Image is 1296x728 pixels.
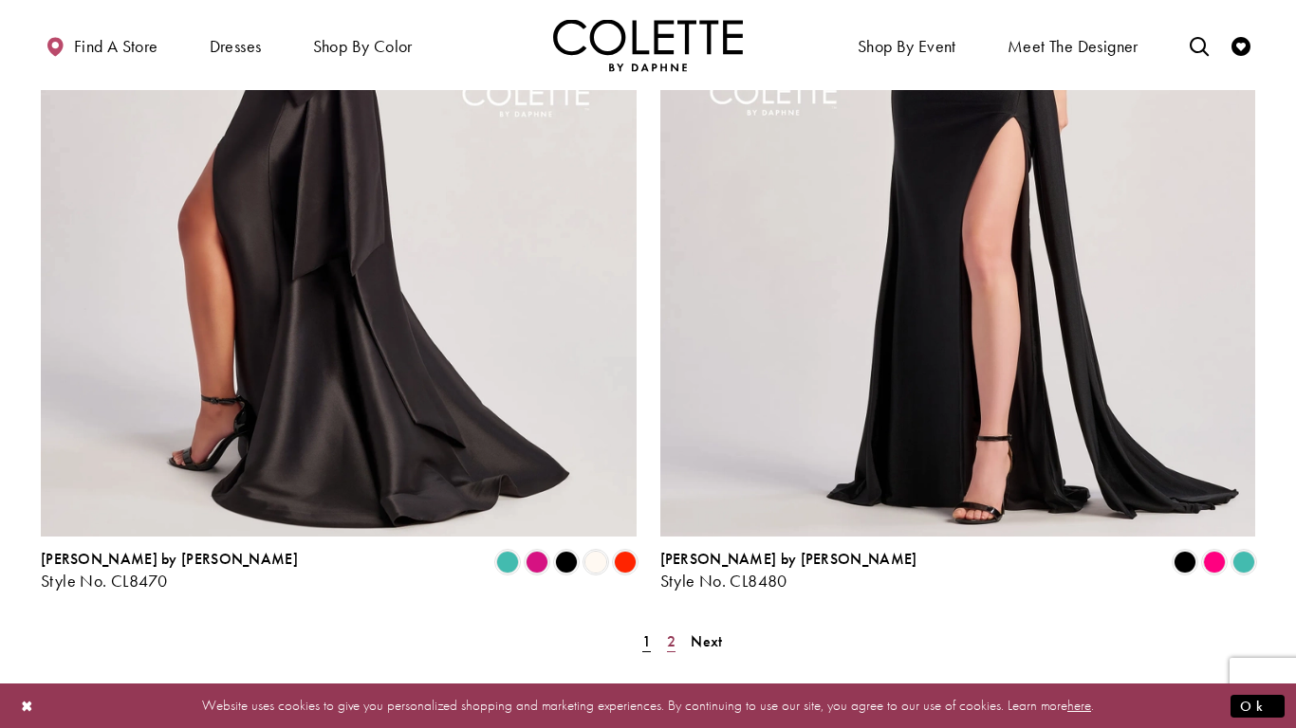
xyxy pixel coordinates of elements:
[1008,37,1139,56] span: Meet the designer
[313,37,413,56] span: Shop by color
[1003,19,1143,71] a: Meet the designer
[853,19,961,71] span: Shop By Event
[553,19,743,71] img: Colette by Daphne
[637,628,657,655] span: Current Page
[1231,694,1285,718] button: Submit Dialog
[205,19,267,71] span: Dresses
[858,37,956,56] span: Shop By Event
[41,19,162,71] a: Find a store
[496,551,519,573] i: Turquoise
[11,689,44,722] button: Close Dialog
[1067,696,1091,715] a: here
[660,551,917,591] div: Colette by Daphne Style No. CL8480
[555,551,578,573] i: Black
[614,551,637,573] i: Scarlet
[667,631,676,651] span: 2
[308,19,417,71] span: Shop by color
[41,570,167,591] span: Style No. CL8470
[41,549,298,569] span: [PERSON_NAME] by [PERSON_NAME]
[137,693,1159,719] p: Website uses cookies to give you personalized shopping and marketing experiences. By continuing t...
[74,37,158,56] span: Find a store
[691,631,722,651] span: Next
[660,549,917,569] span: [PERSON_NAME] by [PERSON_NAME]
[1227,19,1255,71] a: Check Wishlist
[660,570,787,591] span: Style No. CL8480
[526,551,548,573] i: Fuchsia
[553,19,743,71] a: Visit Home Page
[210,37,262,56] span: Dresses
[642,631,651,651] span: 1
[1232,551,1255,573] i: Turquoise
[1185,19,1213,71] a: Toggle search
[661,628,681,655] a: Page 2
[685,628,728,655] a: Next Page
[1203,551,1226,573] i: Hot Pink
[1174,551,1196,573] i: Black
[584,551,607,573] i: Diamond White
[41,551,298,591] div: Colette by Daphne Style No. CL8470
